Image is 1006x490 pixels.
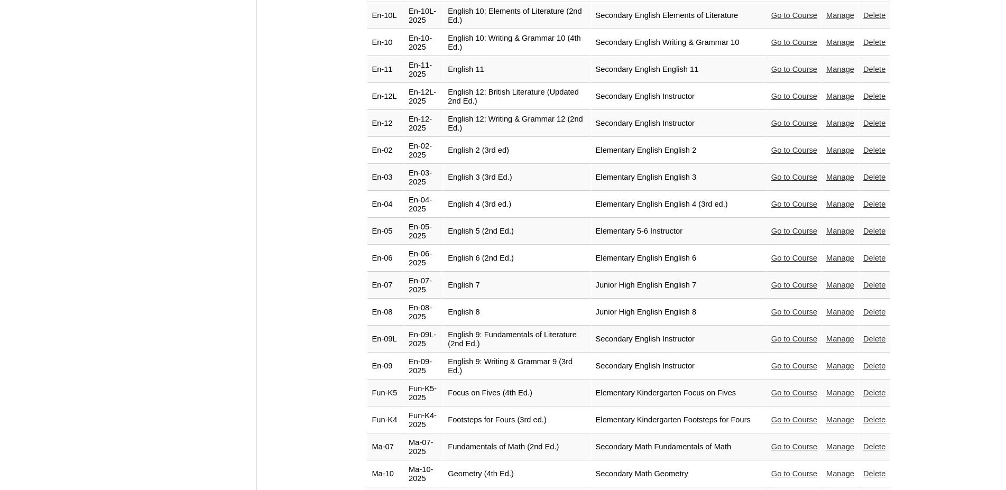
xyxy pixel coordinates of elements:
[826,119,854,127] a: Manage
[367,84,404,110] td: En-12L
[771,146,817,154] a: Go to Course
[444,407,590,433] td: Footsteps for Fours (3rd ed.)
[863,11,885,20] a: Delete
[863,308,885,316] a: Delete
[863,200,885,208] a: Delete
[826,281,854,289] a: Manage
[367,461,404,487] td: Ma-10
[367,272,404,299] td: En-07
[367,326,404,353] td: En-09L
[444,272,590,299] td: English 7
[444,245,590,272] td: English 6 (2nd Ed.)
[592,30,767,56] td: Secondary English Writing & Grammar 10
[404,434,443,460] td: Ma-07-2025
[826,362,854,370] a: Manage
[863,415,885,424] a: Delete
[826,38,854,47] a: Manage
[826,92,854,100] a: Manage
[404,30,443,56] td: En-10-2025
[863,254,885,262] a: Delete
[771,254,817,262] a: Go to Course
[592,3,767,29] td: Secondary English Elements of Literature
[592,434,767,460] td: Secondary Math Fundamentals of Math
[404,3,443,29] td: En-10L-2025
[444,110,590,137] td: English 12: Writing & Grammar 12 (2nd Ed.)
[367,191,404,218] td: En-04
[404,407,443,433] td: Fun-K4-2025
[592,164,767,191] td: Elementary English English 3
[826,308,854,316] a: Manage
[863,335,885,343] a: Delete
[404,191,443,218] td: En-04-2025
[863,389,885,397] a: Delete
[592,353,767,380] td: Secondary English Instructor
[826,469,854,478] a: Manage
[367,164,404,191] td: En-03
[826,415,854,424] a: Manage
[367,3,404,29] td: En-10L
[826,11,854,20] a: Manage
[592,110,767,137] td: Secondary English Instructor
[771,308,817,316] a: Go to Course
[367,218,404,245] td: En-05
[826,65,854,73] a: Manage
[771,415,817,424] a: Go to Course
[404,380,443,406] td: Fun-K5-2025
[826,227,854,235] a: Manage
[826,389,854,397] a: Manage
[771,92,817,100] a: Go to Course
[592,57,767,83] td: Secondary English English 11
[367,245,404,272] td: En-06
[404,461,443,487] td: Ma-10-2025
[367,407,404,433] td: Fun-K4
[404,57,443,83] td: En-11-2025
[444,353,590,380] td: English 9: Writing & Grammar 9 (3rd Ed.)
[444,434,590,460] td: Fundamentals of Math (2nd Ed.)
[592,191,767,218] td: Elementary English English 4 (3rd ed.)
[771,281,817,289] a: Go to Course
[592,407,767,433] td: Elementary Kindergarten Footsteps for Fours
[592,461,767,487] td: Secondary Math Geometry
[444,326,590,353] td: English 9: Fundamentals of Literature (2nd Ed.)
[771,442,817,451] a: Go to Course
[771,65,817,73] a: Go to Course
[826,254,854,262] a: Manage
[367,57,404,83] td: En-11
[826,335,854,343] a: Manage
[863,362,885,370] a: Delete
[367,299,404,326] td: En-08
[863,469,885,478] a: Delete
[444,461,590,487] td: Geometry (4th Ed.)
[404,137,443,164] td: En-02-2025
[771,227,817,235] a: Go to Course
[367,380,404,406] td: Fun-K5
[863,173,885,181] a: Delete
[367,353,404,380] td: En-09
[592,299,767,326] td: Junior High English English 8
[592,218,767,245] td: Elementary 5-6 Instructor
[367,137,404,164] td: En-02
[404,299,443,326] td: En-08-2025
[592,272,767,299] td: Junior High English English 7
[444,84,590,110] td: English 12: British Literature (Updated 2nd Ed.)
[863,227,885,235] a: Delete
[404,272,443,299] td: En-07-2025
[826,173,854,181] a: Manage
[404,353,443,380] td: En-09-2025
[592,326,767,353] td: Secondary English Instructor
[404,84,443,110] td: En-12L-2025
[404,245,443,272] td: En-06-2025
[444,380,590,406] td: Focus on Fives (4th Ed.)
[367,434,404,460] td: Ma-07
[444,137,590,164] td: English 2 (3rd ed)
[771,200,817,208] a: Go to Course
[771,11,817,20] a: Go to Course
[771,173,817,181] a: Go to Course
[592,84,767,110] td: Secondary English Instructor
[771,335,817,343] a: Go to Course
[444,3,590,29] td: English 10: Elements of Literature (2nd Ed.)
[367,110,404,137] td: En-12
[444,164,590,191] td: English 3 (3rd Ed.)
[444,299,590,326] td: English 8
[404,218,443,245] td: En-05-2025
